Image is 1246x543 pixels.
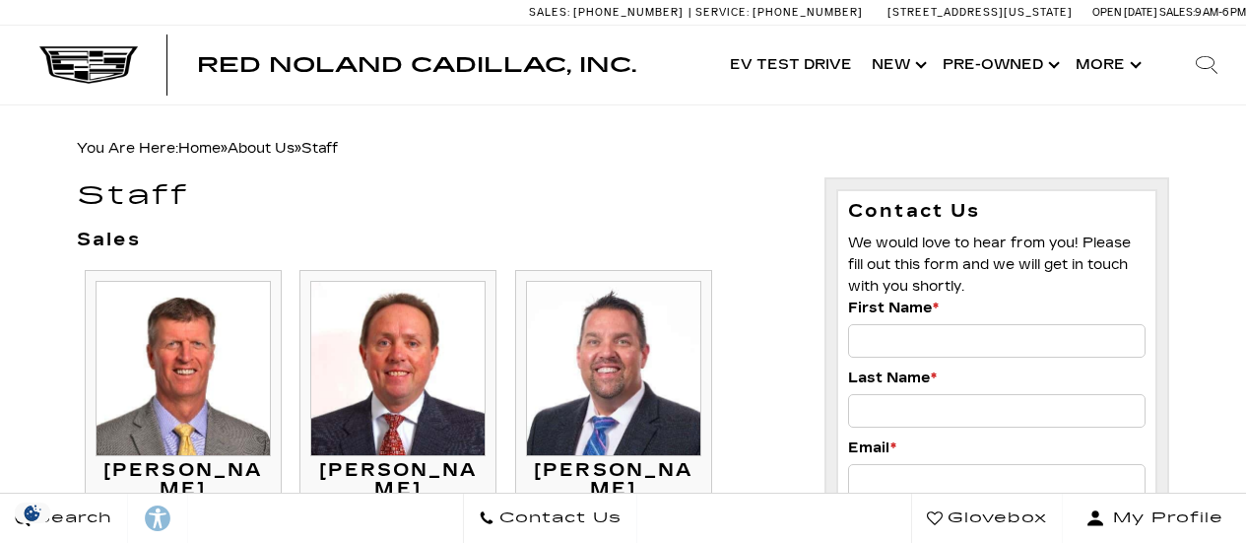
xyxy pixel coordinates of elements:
[848,201,1146,223] h3: Contact Us
[77,135,1169,163] div: Breadcrumbs
[463,494,637,543] a: Contact Us
[96,281,271,456] img: Mike Jorgensen
[77,182,795,211] h1: Staff
[695,6,750,19] span: Service:
[943,505,1047,532] span: Glovebox
[911,494,1063,543] a: Glovebox
[1105,505,1223,532] span: My Profile
[862,26,933,104] a: New
[689,7,868,18] a: Service: [PHONE_NUMBER]
[228,140,295,157] a: About Us
[10,503,55,523] img: Opt-Out Icon
[848,235,1131,295] span: We would love to hear from you! Please fill out this form and we will get in touch with you shortly.
[1063,494,1246,543] button: Open user profile menu
[720,26,862,104] a: EV Test Drive
[573,6,684,19] span: [PHONE_NUMBER]
[197,53,636,77] span: Red Noland Cadillac, Inc.
[310,461,486,501] h3: [PERSON_NAME]
[228,140,338,157] span: »
[178,140,338,157] span: »
[96,461,271,501] h3: [PERSON_NAME]
[848,368,937,389] label: Last Name
[39,46,138,84] img: Cadillac Dark Logo with Cadillac White Text
[753,6,863,19] span: [PHONE_NUMBER]
[1195,6,1246,19] span: 9 AM-6 PM
[529,6,570,19] span: Sales:
[933,26,1066,104] a: Pre-Owned
[1159,6,1195,19] span: Sales:
[1066,26,1148,104] button: More
[526,281,701,456] img: Leif Clinard
[77,231,795,250] h3: Sales
[887,6,1073,19] a: [STREET_ADDRESS][US_STATE]
[77,140,338,157] span: You Are Here:
[178,140,221,157] a: Home
[494,505,622,532] span: Contact Us
[301,140,338,157] span: Staff
[10,503,55,523] section: Click to Open Cookie Consent Modal
[529,7,689,18] a: Sales: [PHONE_NUMBER]
[310,281,486,456] img: Thom Buckley
[848,438,896,459] label: Email
[1092,6,1157,19] span: Open [DATE]
[848,298,939,319] label: First Name
[197,55,636,75] a: Red Noland Cadillac, Inc.
[526,461,701,501] h3: [PERSON_NAME]
[31,505,112,532] span: Search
